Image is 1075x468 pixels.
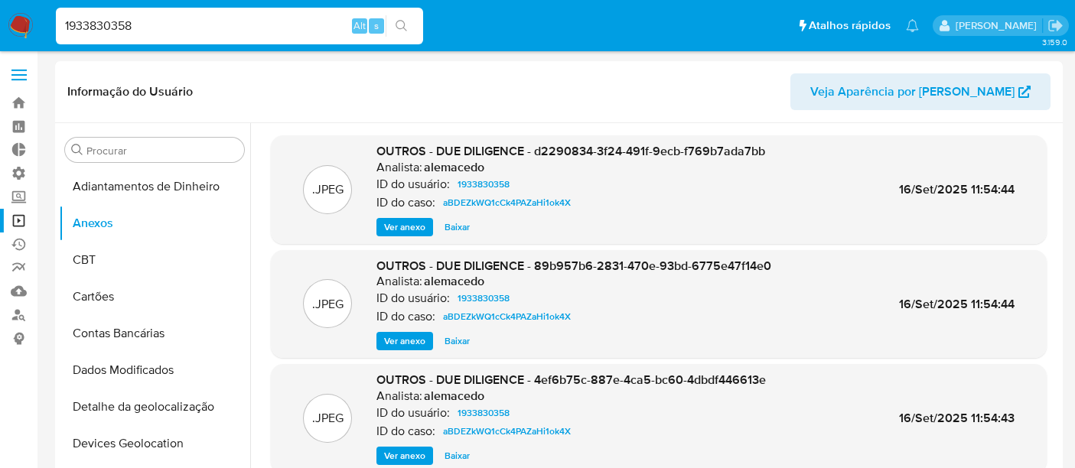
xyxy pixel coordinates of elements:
[59,388,250,425] button: Detalhe da geolocalização
[899,295,1015,313] span: 16/Set/2025 11:54:44
[376,405,450,421] p: ID do usuário:
[790,73,1051,110] button: Veja Aparência por [PERSON_NAME]
[809,18,891,34] span: Atalhos rápidos
[376,160,422,175] p: Analista:
[424,160,484,175] h6: alemacedo
[312,296,344,313] p: .JPEG
[376,218,433,236] button: Ver anexo
[71,144,83,156] button: Procurar
[437,422,577,440] a: aBDEZkWQ1cCk4PAZaHi1ok4X
[56,16,423,36] input: Pesquise usuários ou casos...
[86,144,238,158] input: Procurar
[59,352,250,388] button: Dados Modificados
[956,18,1042,33] p: alexandra.macedo@mercadolivre.com
[458,404,510,422] span: 1933830358
[384,219,425,235] span: Ver anexo
[386,15,417,37] button: search-icon
[458,175,510,193] span: 1933830358
[437,332,477,350] button: Baixar
[424,274,484,289] h6: alemacedo
[59,168,250,205] button: Adiantamentos de Dinheiro
[445,448,470,463] span: Baixar
[443,307,571,326] span: aBDEZkWQ1cCk4PAZaHi1ok4X
[376,195,435,210] p: ID do caso:
[376,424,435,439] p: ID do caso:
[376,274,422,289] p: Analista:
[376,332,433,350] button: Ver anexo
[376,309,435,324] p: ID do caso:
[445,333,470,349] span: Baixar
[424,388,484,404] h6: alemacedo
[312,181,344,198] p: .JPEG
[451,404,516,422] a: 1933830358
[376,447,433,465] button: Ver anexo
[437,218,477,236] button: Baixar
[451,175,516,193] a: 1933830358
[384,448,425,463] span: Ver anexo
[906,19,919,32] a: Notificações
[59,278,250,315] button: Cartões
[59,205,250,242] button: Anexos
[437,193,577,212] a: aBDEZkWQ1cCk4PAZaHi1ok4X
[59,315,250,352] button: Contas Bancárias
[899,409,1015,427] span: 16/Set/2025 11:54:43
[376,177,450,192] p: ID do usuário:
[443,422,571,440] span: aBDEZkWQ1cCk4PAZaHi1ok4X
[312,410,344,427] p: .JPEG
[353,18,366,33] span: Alt
[374,18,379,33] span: s
[376,371,766,388] span: OUTROS - DUE DILIGENCE - 4ef6b75c-887e-4ca5-bc60-4dbdf446613e
[384,333,425,349] span: Ver anexo
[376,142,765,160] span: OUTROS - DUE DILIGENCE - d2290834-3f24-491f-9ecb-f769b7ada7bb
[443,193,571,212] span: aBDEZkWQ1cCk4PAZaHi1ok4X
[458,289,510,307] span: 1933830358
[810,73,1015,110] span: Veja Aparência por [PERSON_NAME]
[59,242,250,278] button: CBT
[376,257,771,275] span: OUTROS - DUE DILIGENCE - 89b957b6-2831-470e-93bd-6775e47f14e0
[376,388,422,404] p: Analista:
[1047,18,1064,34] a: Sair
[437,307,577,326] a: aBDEZkWQ1cCk4PAZaHi1ok4X
[59,425,250,462] button: Devices Geolocation
[899,180,1015,198] span: 16/Set/2025 11:54:44
[445,219,470,235] span: Baixar
[437,447,477,465] button: Baixar
[67,84,193,99] h1: Informação do Usuário
[451,289,516,307] a: 1933830358
[376,291,450,306] p: ID do usuário:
